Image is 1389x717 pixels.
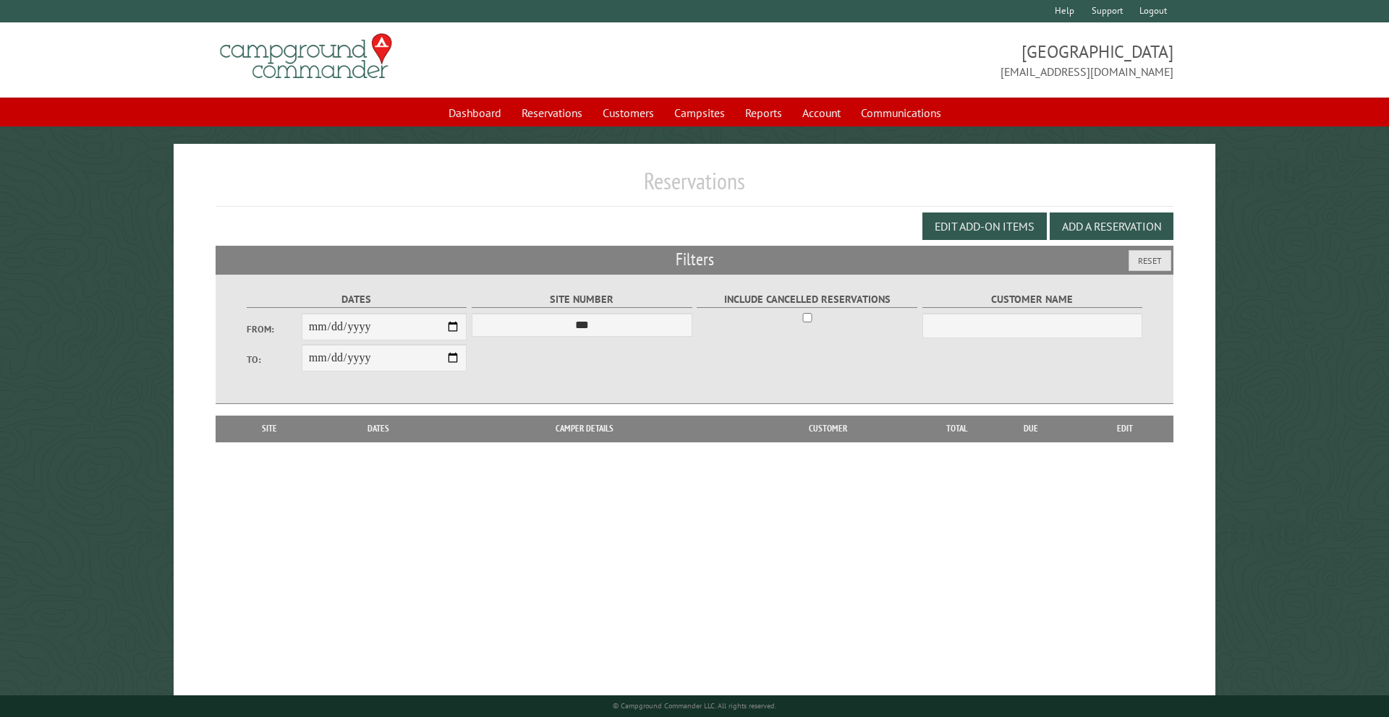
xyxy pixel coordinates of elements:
[1129,250,1171,271] button: Reset
[472,291,692,308] label: Site Number
[216,28,396,85] img: Campground Commander
[1076,416,1174,442] th: Edit
[927,416,985,442] th: Total
[247,353,302,366] label: To:
[985,416,1076,442] th: Due
[694,40,1173,80] span: [GEOGRAPHIC_DATA] [EMAIL_ADDRESS][DOMAIN_NAME]
[247,322,302,336] label: From:
[594,99,663,126] a: Customers
[922,212,1047,240] button: Edit Add-on Items
[794,99,849,126] a: Account
[736,99,791,126] a: Reports
[513,99,591,126] a: Reservations
[613,701,776,710] small: © Campground Commander LLC. All rights reserved.
[697,291,917,308] label: Include Cancelled Reservations
[317,416,441,442] th: Dates
[666,99,734,126] a: Campsites
[216,246,1174,273] h2: Filters
[441,416,729,442] th: Camper Details
[852,99,950,126] a: Communications
[922,291,1143,308] label: Customer Name
[440,99,510,126] a: Dashboard
[247,291,467,308] label: Dates
[729,416,927,442] th: Customer
[223,416,317,442] th: Site
[216,167,1174,207] h1: Reservations
[1050,212,1173,240] button: Add a Reservation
